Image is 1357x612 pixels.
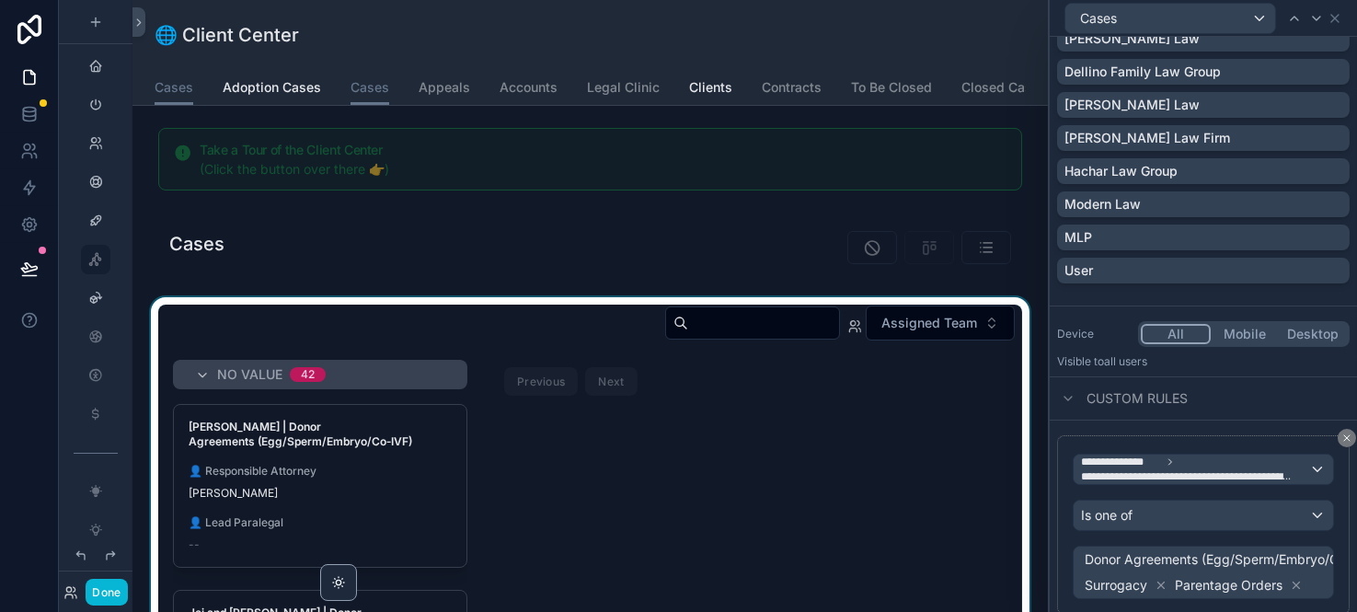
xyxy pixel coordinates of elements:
span: Cases [351,78,389,97]
span: Clients [689,78,732,97]
p: MLP [1064,228,1092,247]
span: Accounts [500,78,558,97]
span: Contracts [762,78,822,97]
p: Dellino Family Law Group [1064,63,1221,81]
a: Accounts [500,71,558,108]
p: Modern Law [1064,195,1141,214]
a: Contracts [762,71,822,108]
label: Device [1057,327,1131,341]
p: Visible to [1057,354,1350,369]
a: Legal Clinic [587,71,660,108]
span: Closed Cases [961,78,1047,97]
a: Appeals [419,71,470,108]
span: all users [1104,354,1147,368]
span: Parentage Orders [1175,576,1282,595]
a: Cases [351,71,389,106]
span: Custom rules [1087,389,1188,408]
a: To Be Closed [851,71,932,108]
button: All [1141,324,1211,344]
h1: 🌐 Client Center [155,22,299,48]
p: User [1064,261,1093,280]
a: Cases [155,71,193,106]
span: Is one of [1081,506,1133,525]
p: Hachar Law Group [1064,162,1178,180]
button: Cases [1064,3,1276,34]
a: Adoption Cases [223,71,321,108]
button: Done [86,579,127,606]
p: [PERSON_NAME] Law Firm [1064,129,1230,147]
span: Legal Clinic [587,78,660,97]
button: Desktop [1279,324,1347,344]
span: Adoption Cases [223,78,321,97]
span: Appeals [419,78,470,97]
button: Donor Agreements (Egg/Sperm/Embryo/Co‑IVF)SurrogacyParentage Orders [1073,546,1334,599]
span: Cases [155,78,193,97]
button: Mobile [1211,324,1279,344]
p: [PERSON_NAME] Law [1064,29,1200,48]
a: Clients [689,71,732,108]
span: Surrogacy [1085,576,1147,595]
span: Cases [1080,9,1117,28]
p: [PERSON_NAME] Law [1064,96,1200,114]
button: Is one of [1073,500,1334,531]
a: Closed Cases [961,71,1047,108]
span: To Be Closed [851,78,932,97]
